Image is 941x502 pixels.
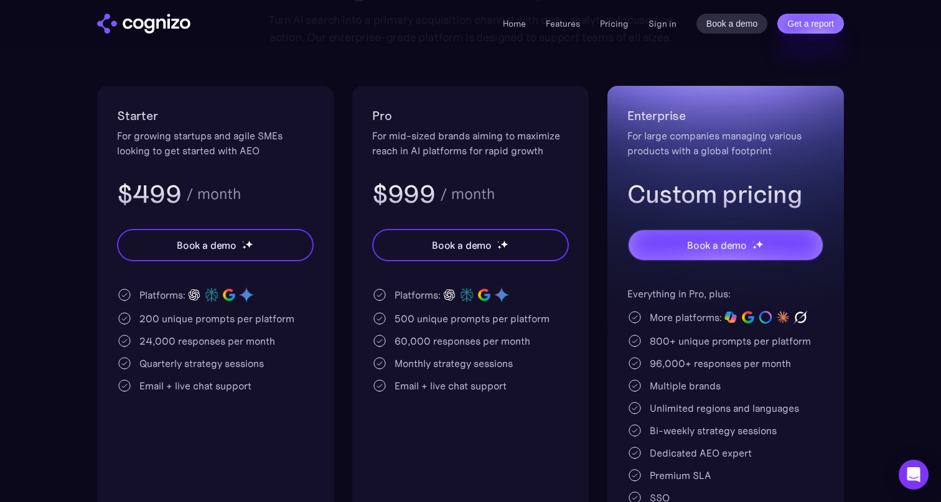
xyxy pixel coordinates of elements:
[139,311,294,326] div: 200 unique prompts per platform
[899,460,929,490] div: Open Intercom Messenger
[756,240,764,248] img: star
[372,178,435,210] h3: $999
[497,245,502,249] img: star
[627,128,824,158] div: For large companies managing various products with a global footprint
[242,241,244,243] img: star
[372,229,569,261] a: Book a demostarstarstar
[650,423,777,438] div: Bi-weekly strategy sessions
[500,240,508,248] img: star
[650,401,799,416] div: Unlimited regions and languages
[139,333,275,348] div: 24,000 responses per month
[650,356,791,371] div: 96,000+ responses per month
[650,310,722,325] div: More platforms:
[440,187,495,202] div: / month
[650,468,711,483] div: Premium SLA
[752,245,757,249] img: star
[186,187,241,202] div: / month
[648,16,676,31] a: Sign in
[139,356,264,371] div: Quarterly strategy sessions
[687,238,747,253] div: Book a demo
[117,229,314,261] a: Book a demostarstarstar
[600,18,629,29] a: Pricing
[627,106,824,126] h2: Enterprise
[117,178,181,210] h3: $499
[139,378,251,393] div: Email + live chat support
[497,241,499,243] img: star
[117,106,314,126] h2: Starter
[627,178,824,210] h3: Custom pricing
[696,14,768,34] a: Book a demo
[242,245,246,249] img: star
[650,445,752,460] div: Dedicated AEO expert
[372,106,569,126] h2: Pro
[97,14,190,34] a: home
[395,356,513,371] div: Monthly strategy sessions
[177,238,236,253] div: Book a demo
[139,287,185,302] div: Platforms:
[97,14,190,34] img: cognizo logo
[117,128,314,158] div: For growing startups and agile SMEs looking to get started with AEO
[395,333,530,348] div: 60,000 responses per month
[777,14,844,34] a: Get a report
[752,241,754,243] img: star
[432,238,492,253] div: Book a demo
[627,286,824,301] div: Everything in Pro, plus:
[627,229,824,261] a: Book a demostarstarstar
[503,18,526,29] a: Home
[546,18,580,29] a: Features
[395,378,507,393] div: Email + live chat support
[372,128,569,158] div: For mid-sized brands aiming to maximize reach in AI platforms for rapid growth
[650,333,811,348] div: 800+ unique prompts per platform
[650,378,721,393] div: Multiple brands
[395,287,441,302] div: Platforms:
[245,240,253,248] img: star
[395,311,550,326] div: 500 unique prompts per platform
